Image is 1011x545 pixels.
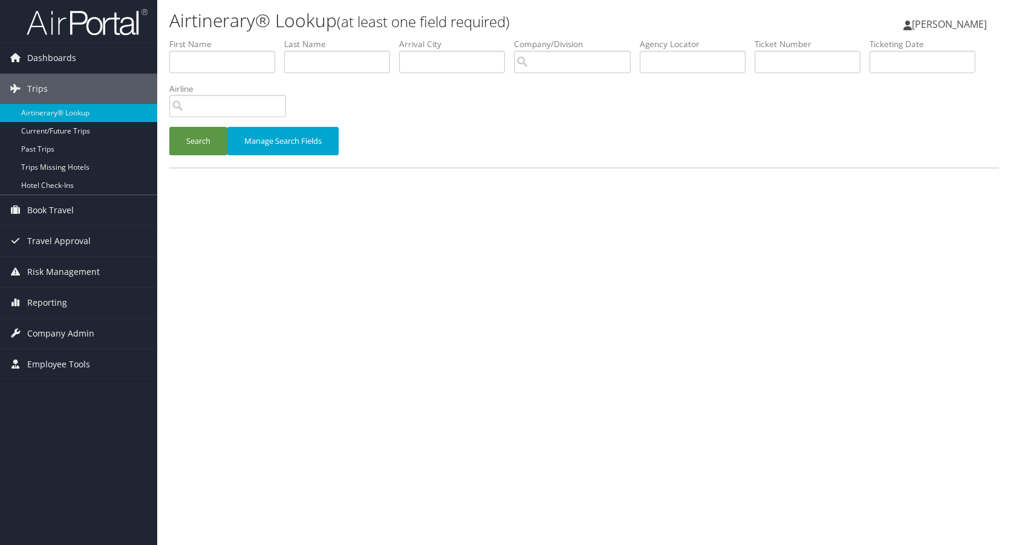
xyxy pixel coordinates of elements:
img: airportal-logo.png [27,8,148,36]
span: Dashboards [27,43,76,73]
span: Reporting [27,288,67,318]
button: Manage Search Fields [227,127,339,155]
span: Risk Management [27,257,100,287]
label: First Name [169,38,284,50]
button: Search [169,127,227,155]
h1: Airtinerary® Lookup [169,8,723,33]
label: Ticket Number [755,38,870,50]
span: Trips [27,74,48,104]
span: Travel Approval [27,226,91,256]
span: [PERSON_NAME] [912,18,987,31]
label: Ticketing Date [870,38,984,50]
label: Last Name [284,38,399,50]
span: Company Admin [27,318,94,349]
span: Employee Tools [27,349,90,379]
label: Arrival City [399,38,514,50]
label: Agency Locator [640,38,755,50]
label: Airline [169,83,295,95]
span: Book Travel [27,195,74,225]
label: Company/Division [514,38,640,50]
a: [PERSON_NAME] [903,6,999,42]
small: (at least one field required) [337,11,510,31]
